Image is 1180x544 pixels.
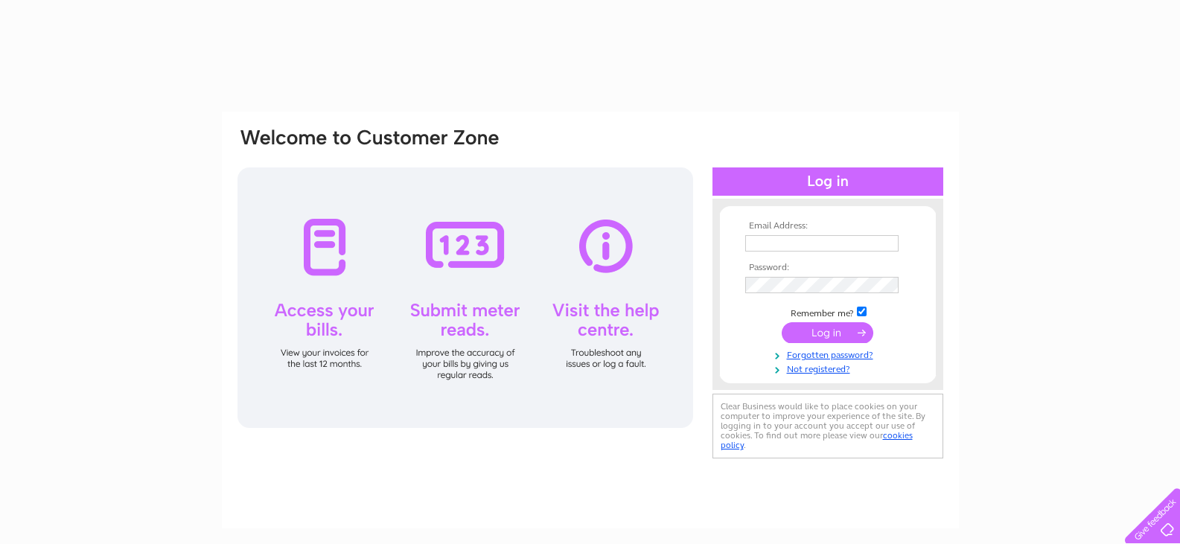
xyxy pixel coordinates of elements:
input: Submit [782,322,873,343]
a: cookies policy [721,430,913,450]
div: Clear Business would like to place cookies on your computer to improve your experience of the sit... [712,394,943,458]
th: Password: [742,263,914,273]
th: Email Address: [742,221,914,231]
a: Forgotten password? [745,347,914,361]
td: Remember me? [742,304,914,319]
a: Not registered? [745,361,914,375]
